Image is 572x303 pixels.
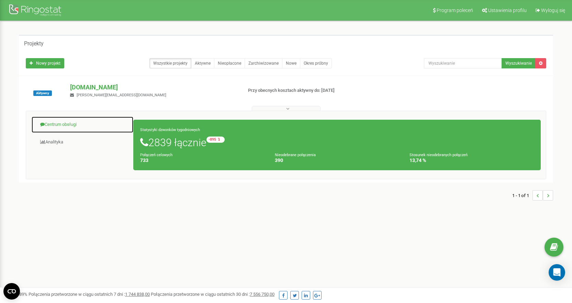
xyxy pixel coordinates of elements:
[541,8,565,13] span: Wyloguj się
[149,58,191,68] a: Wszystkie projekty
[140,128,200,132] small: Statystyki dzwonków tygodniowych
[191,58,214,68] a: Aktywne
[424,58,502,68] input: Wyszukiwanie
[549,264,565,281] div: Open Intercom Messenger
[33,90,52,96] span: Aktywny
[502,58,536,68] button: Wyszukiwanie
[3,283,20,300] button: Open CMP widget
[77,93,166,97] span: [PERSON_NAME][EMAIL_ADDRESS][DOMAIN_NAME]
[31,116,134,133] a: Centrum obsługi
[140,137,534,148] h1: 2839 łącznie
[410,153,468,157] small: Stosunek nieodebranych połączeń
[214,58,245,68] a: Nieopłacone
[29,292,150,297] span: Połączenia przetworzone w ciągu ostatnich 7 dni :
[245,58,282,68] a: Zarchiwizowane
[437,8,473,13] span: Program poleceń
[488,8,527,13] span: Ustawienia profilu
[512,183,553,207] nav: ...
[151,292,274,297] span: Połączenia przetworzone w ciągu ostatnich 30 dni :
[206,137,225,143] small: -895
[282,58,300,68] a: Nowe
[512,190,532,201] span: 1 - 1 of 1
[248,87,370,94] p: Przy obecnych kosztach aktywny do: [DATE]
[140,158,265,163] h4: 733
[70,83,237,92] p: [DOMAIN_NAME]
[275,153,316,157] small: Nieodebrane połączenia
[300,58,332,68] a: Okres próbny
[24,41,44,47] h5: Projekty
[250,292,274,297] u: 7 556 750,00
[410,158,534,163] h4: 13,74 %
[31,134,134,151] a: Analityka
[275,158,399,163] h4: 390
[140,153,172,157] small: Połączeń celowych
[26,58,64,68] a: Nowy projekt
[125,292,150,297] u: 1 744 838,00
